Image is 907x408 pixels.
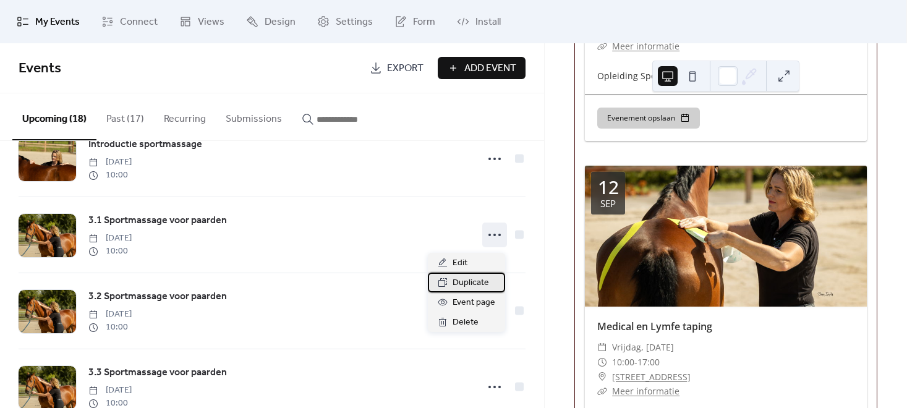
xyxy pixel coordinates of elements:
[475,15,501,30] span: Install
[597,384,607,399] div: ​
[154,93,216,139] button: Recurring
[88,245,132,258] span: 10:00
[453,276,489,291] span: Duplicate
[92,5,167,38] a: Connect
[35,15,80,30] span: My Events
[612,340,674,355] span: vrijdag, [DATE]
[585,69,867,82] div: Opleiding Sportmassage dag 1
[387,61,424,76] span: Export
[612,385,679,397] a: Meer informatie
[385,5,445,38] a: Form
[634,355,637,370] span: -
[612,355,634,370] span: 10:00
[336,15,373,30] span: Settings
[448,5,510,38] a: Install
[598,178,619,197] div: 12
[360,57,433,79] a: Export
[96,93,154,139] button: Past (17)
[198,15,224,30] span: Views
[88,289,227,305] a: 3.2 Sportmassage voor paarden
[612,40,679,52] a: Meer informatie
[88,137,202,152] span: Introductie sportmassage
[120,15,158,30] span: Connect
[88,384,132,397] span: [DATE]
[597,39,607,54] div: ​
[453,295,495,310] span: Event page
[453,315,479,330] span: Delete
[438,57,526,79] button: Add Event
[19,55,61,82] span: Events
[88,289,227,304] span: 3.2 Sportmassage voor paarden
[88,308,132,321] span: [DATE]
[453,256,467,271] span: Edit
[170,5,234,38] a: Views
[7,5,89,38] a: My Events
[597,320,712,333] a: Medical en Lymfe taping
[12,93,96,140] button: Upcoming (18)
[88,213,227,229] a: 3.1 Sportmassage voor paarden
[88,232,132,245] span: [DATE]
[612,370,691,385] a: [STREET_ADDRESS]
[88,156,132,169] span: [DATE]
[308,5,382,38] a: Settings
[88,137,202,153] a: Introductie sportmassage
[237,5,305,38] a: Design
[597,108,700,129] button: Evenement opslaan
[464,61,516,76] span: Add Event
[597,370,607,385] div: ​
[88,321,132,334] span: 10:00
[88,169,132,182] span: 10:00
[265,15,296,30] span: Design
[88,213,227,228] span: 3.1 Sportmassage voor paarden
[413,15,435,30] span: Form
[216,93,292,139] button: Submissions
[597,355,607,370] div: ​
[597,340,607,355] div: ​
[637,355,660,370] span: 17:00
[600,199,616,208] div: sep
[88,365,227,380] span: 3.3 Sportmassage voor paarden
[88,365,227,381] a: 3.3 Sportmassage voor paarden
